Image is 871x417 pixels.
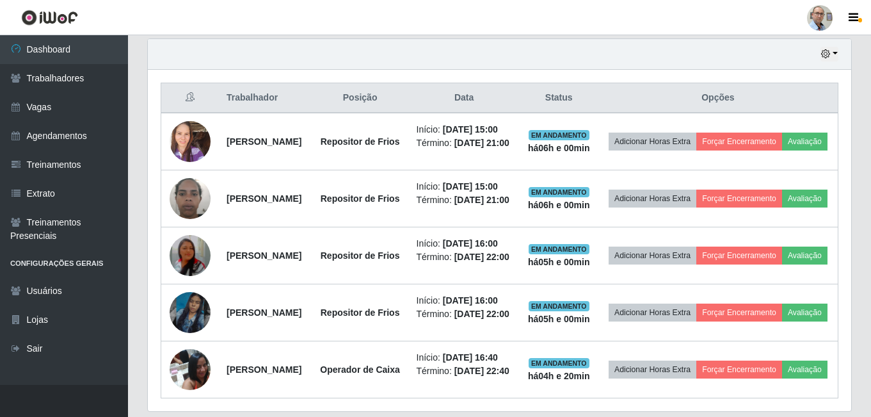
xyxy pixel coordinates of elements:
[609,304,696,322] button: Adicionar Horas Extra
[417,123,512,136] li: Início:
[782,361,827,379] button: Avaliação
[21,10,78,26] img: CoreUI Logo
[443,124,498,135] time: [DATE] 15:00
[417,237,512,250] li: Início:
[696,361,782,379] button: Forçar Encerramento
[443,352,498,363] time: [DATE] 16:40
[417,351,512,364] li: Início:
[782,304,827,322] button: Avaliação
[227,250,301,261] strong: [PERSON_NAME]
[321,193,400,204] strong: Repositor de Frios
[529,187,589,197] span: EM ANDAMENTO
[417,250,512,264] li: Término:
[321,250,400,261] strong: Repositor de Frios
[528,314,590,324] strong: há 05 h e 00 min
[417,180,512,193] li: Início:
[454,366,509,376] time: [DATE] 22:40
[321,136,400,147] strong: Repositor de Frios
[321,307,400,318] strong: Repositor de Frios
[454,138,509,148] time: [DATE] 21:00
[170,114,211,168] img: 1698344474224.jpeg
[443,295,498,306] time: [DATE] 16:00
[609,133,696,151] button: Adicionar Horas Extra
[696,247,782,265] button: Forçar Encerramento
[417,193,512,207] li: Término:
[170,276,211,349] img: 1748993831406.jpeg
[529,130,589,140] span: EM ANDAMENTO
[609,247,696,265] button: Adicionar Horas Extra
[528,200,590,210] strong: há 06 h e 00 min
[782,190,827,208] button: Avaliação
[609,190,696,208] button: Adicionar Horas Extra
[529,244,589,254] span: EM ANDAMENTO
[170,342,211,397] img: 1716827942776.jpeg
[417,307,512,321] li: Término:
[417,364,512,378] li: Término:
[170,232,211,279] img: 1685835245647.jpeg
[320,364,400,375] strong: Operador de Caixa
[170,171,211,225] img: 1732878359290.jpeg
[219,83,312,113] th: Trabalhador
[227,307,301,318] strong: [PERSON_NAME]
[696,304,782,322] button: Forçar Encerramento
[529,358,589,368] span: EM ANDAMENTO
[598,83,838,113] th: Opções
[409,83,520,113] th: Data
[227,136,301,147] strong: [PERSON_NAME]
[520,83,598,113] th: Status
[417,294,512,307] li: Início:
[528,257,590,267] strong: há 05 h e 00 min
[528,143,590,153] strong: há 06 h e 00 min
[609,361,696,379] button: Adicionar Horas Extra
[454,195,509,205] time: [DATE] 21:00
[454,309,509,319] time: [DATE] 22:00
[443,181,498,192] time: [DATE] 15:00
[227,364,301,375] strong: [PERSON_NAME]
[696,133,782,151] button: Forçar Encerramento
[417,136,512,150] li: Término:
[528,371,590,381] strong: há 04 h e 20 min
[529,301,589,311] span: EM ANDAMENTO
[782,247,827,265] button: Avaliação
[227,193,301,204] strong: [PERSON_NAME]
[443,238,498,249] time: [DATE] 16:00
[454,252,509,262] time: [DATE] 22:00
[696,190,782,208] button: Forçar Encerramento
[782,133,827,151] button: Avaliação
[312,83,409,113] th: Posição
